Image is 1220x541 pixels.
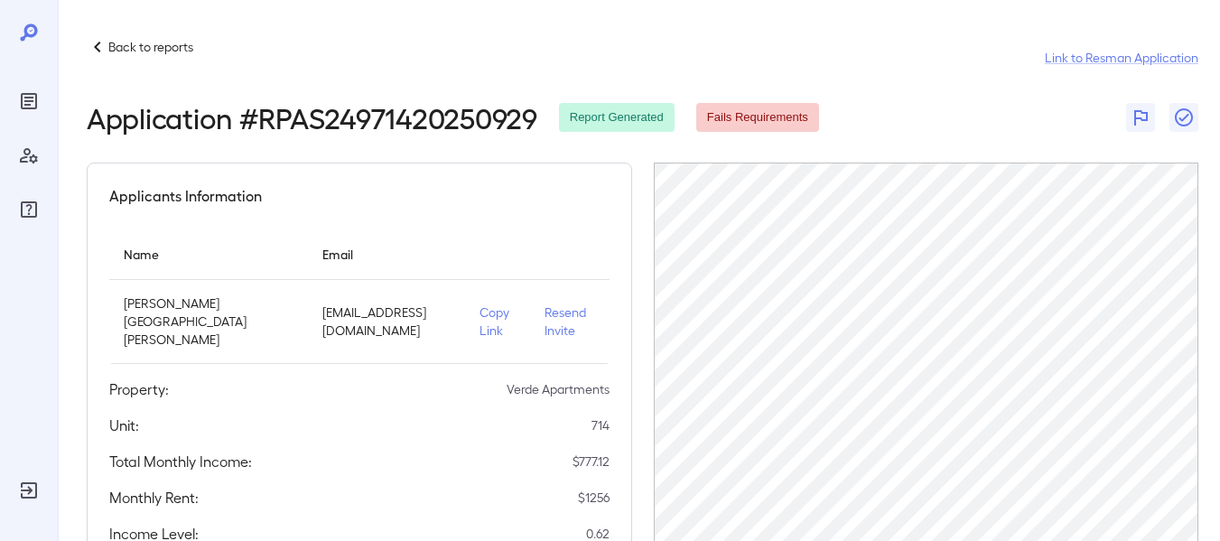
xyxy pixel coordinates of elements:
p: Verde Apartments [507,380,610,398]
h5: Unit: [109,415,139,436]
h5: Monthly Rent: [109,487,199,508]
p: 714 [591,416,610,434]
p: Copy Link [480,303,516,340]
h2: Application # RPAS24971420250929 [87,101,537,134]
p: [EMAIL_ADDRESS][DOMAIN_NAME] [322,303,451,340]
div: Reports [14,87,43,116]
th: Email [308,229,465,280]
h5: Property: [109,378,169,400]
span: Report Generated [559,109,675,126]
p: [PERSON_NAME][GEOGRAPHIC_DATA][PERSON_NAME] [124,294,293,349]
p: Back to reports [108,38,193,56]
p: $ 777.12 [573,452,610,471]
h5: Total Monthly Income: [109,451,252,472]
p: $ 1256 [578,489,610,507]
span: Fails Requirements [696,109,819,126]
div: Log Out [14,476,43,505]
h5: Applicants Information [109,185,262,207]
th: Name [109,229,308,280]
a: Link to Resman Application [1045,49,1198,67]
p: Resend Invite [545,303,594,340]
button: Flag Report [1126,103,1155,132]
div: FAQ [14,195,43,224]
table: simple table [109,229,610,364]
button: Close Report [1169,103,1198,132]
div: Manage Users [14,141,43,170]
